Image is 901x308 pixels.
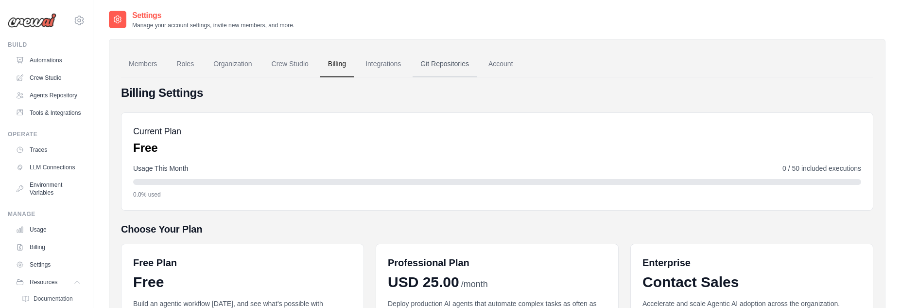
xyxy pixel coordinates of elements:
a: Billing [320,51,354,77]
a: Tools & Integrations [12,105,85,121]
span: 0 / 50 included executions [782,163,861,173]
span: 0.0% used [133,191,161,199]
div: Build [8,41,85,49]
div: Operate [8,130,85,138]
h5: Choose Your Plan [121,222,873,236]
p: Manage your account settings, invite new members, and more. [132,21,295,29]
a: Settings [12,257,85,272]
a: Billing [12,239,85,255]
button: Resources [12,274,85,290]
span: USD 25.00 [388,273,459,291]
a: Traces [12,142,85,158]
a: Integrations [358,51,409,77]
a: Members [121,51,165,77]
h6: Enterprise [642,256,861,270]
a: Crew Studio [12,70,85,86]
a: Organization [206,51,260,77]
p: Free [133,140,181,156]
a: Usage [12,222,85,237]
a: LLM Connections [12,160,85,175]
div: Free [133,273,352,291]
h6: Professional Plan [388,256,469,270]
span: Resources [30,278,57,286]
a: Documentation [17,292,85,306]
h4: Billing Settings [121,85,873,101]
a: Account [481,51,521,77]
span: Documentation [34,295,73,303]
a: Automations [12,53,85,68]
a: Crew Studio [264,51,316,77]
a: Environment Variables [12,177,85,200]
a: Roles [169,51,202,77]
h6: Free Plan [133,256,177,270]
img: Logo [8,13,56,28]
a: Git Repositories [413,51,477,77]
a: Agents Repository [12,88,85,103]
span: /month [461,278,488,291]
div: Manage [8,210,85,218]
div: Contact Sales [642,273,861,291]
h2: Settings [132,10,295,21]
span: Usage This Month [133,163,188,173]
h5: Current Plan [133,125,181,138]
